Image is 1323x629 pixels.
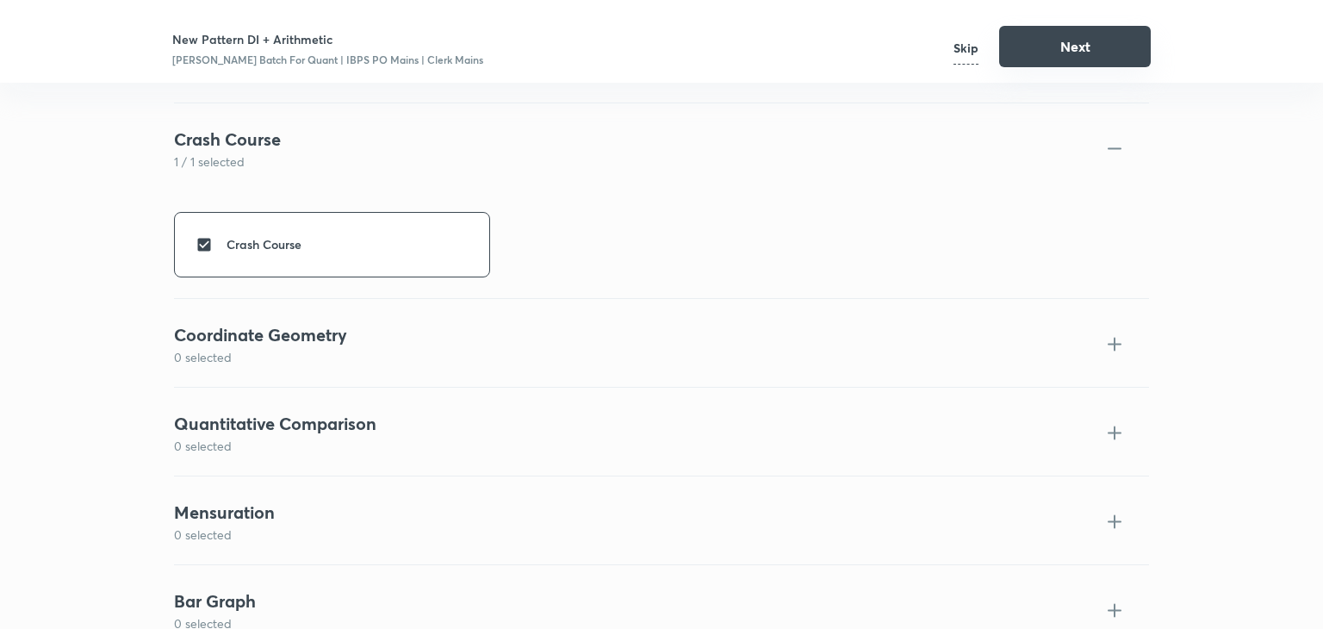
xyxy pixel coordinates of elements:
[172,52,483,67] h6: [PERSON_NAME] Batch For Quant | IBPS PO Mains | Clerk Mains
[999,26,1151,67] button: Next
[174,153,1090,171] p: 1 / 1 selected
[953,32,978,65] p: Skip
[172,30,483,48] h6: New Pattern DI + Arithmetic
[174,127,1090,153] h4: Crash Course
[174,476,1149,564] div: Mensuration0 selected
[174,526,1090,544] p: 0 selected
[227,235,301,253] p: Crash Course
[174,437,1090,455] p: 0 selected
[174,103,1149,191] div: Crash Course1 / 1 selected
[174,322,1090,348] h4: Coordinate Geometry
[67,14,114,28] span: Support
[174,411,1090,437] h4: Quantitative Comparison
[174,387,1149,476] div: Quantitative Comparison0 selected
[174,298,1149,387] div: Coordinate Geometry0 selected
[174,500,1090,526] h4: Mensuration
[174,348,1090,366] p: 0 selected
[174,589,1090,614] h4: Bar Graph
